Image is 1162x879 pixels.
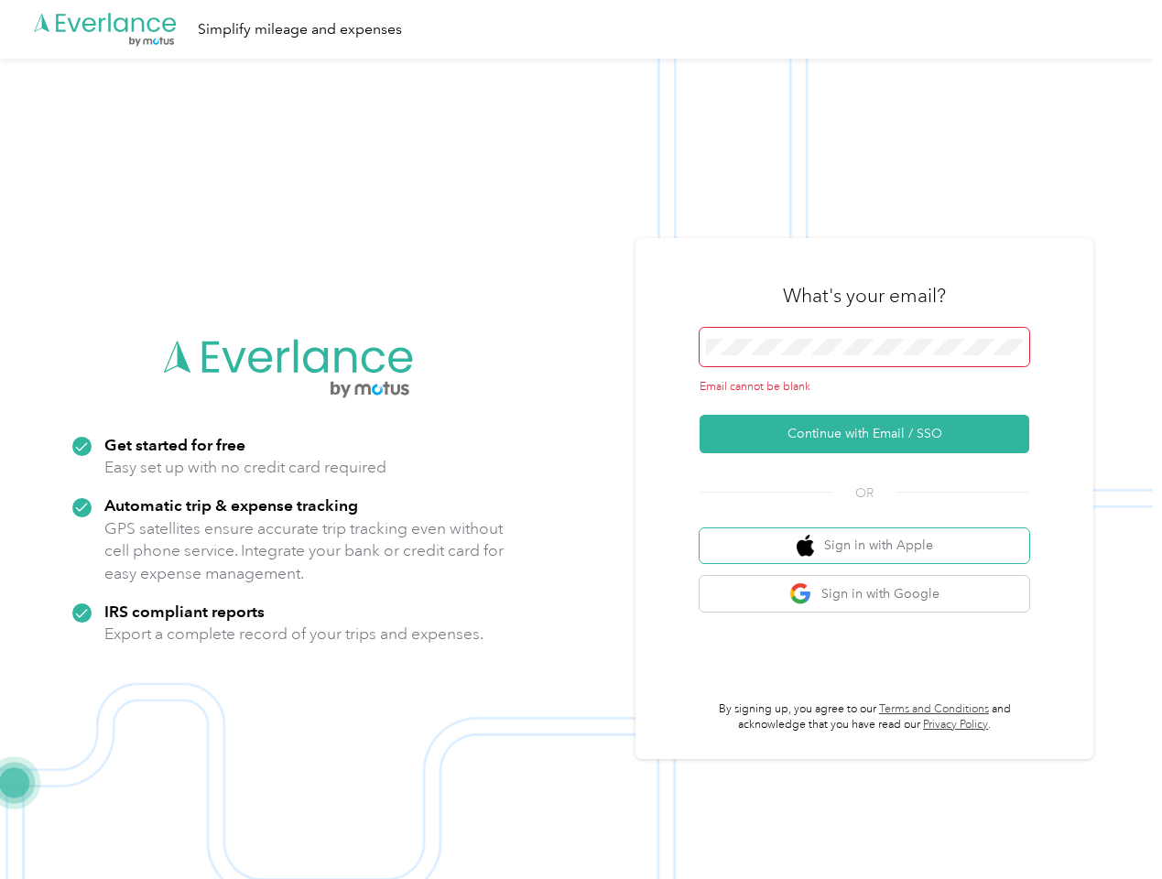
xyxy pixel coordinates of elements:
p: Easy set up with no credit card required [104,456,386,479]
img: google logo [789,582,812,605]
button: apple logoSign in with Apple [700,528,1029,564]
strong: IRS compliant reports [104,602,265,621]
button: google logoSign in with Google [700,576,1029,612]
button: Continue with Email / SSO [700,415,1029,453]
strong: Automatic trip & expense tracking [104,495,358,515]
span: OR [832,483,896,503]
p: GPS satellites ensure accurate trip tracking even without cell phone service. Integrate your bank... [104,517,505,585]
img: apple logo [797,535,815,558]
div: Simplify mileage and expenses [198,18,402,41]
p: Export a complete record of your trips and expenses. [104,623,483,646]
p: By signing up, you agree to our and acknowledge that you have read our . [700,701,1029,733]
a: Terms and Conditions [879,702,989,716]
h3: What's your email? [783,283,946,309]
strong: Get started for free [104,435,245,454]
a: Privacy Policy [923,718,988,732]
div: Email cannot be blank [700,379,1029,396]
